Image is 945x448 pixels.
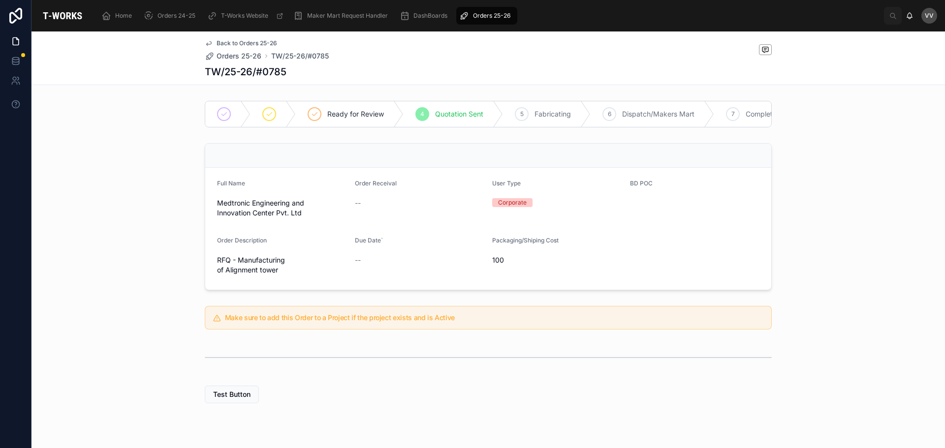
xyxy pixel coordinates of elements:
[608,110,611,118] span: 6
[622,109,694,119] span: Dispatch/Makers Mart
[271,51,329,61] a: TW/25-26/#0785
[217,237,267,244] span: Order Description
[420,110,424,118] span: 4
[435,109,483,119] span: Quotation Sent
[204,7,288,25] a: T-Works Website
[413,12,447,20] span: DashBoards
[205,65,286,79] h1: TW/25-26/#0785
[520,110,524,118] span: 5
[217,51,261,61] span: Orders 25-26
[355,237,383,244] span: Due Date`
[217,198,347,218] span: Medtronic Engineering and Innovation Center Pvt. Ltd
[217,255,347,275] span: RFQ - Manufacturing of Alignment tower
[205,386,259,403] button: Test Button
[473,12,510,20] span: Orders 25-26
[221,12,268,20] span: T-Works Website
[746,109,777,119] span: Complete
[225,314,763,321] h5: Make sure to add this Order to a Project if the project exists and is Active
[115,12,132,20] span: Home
[39,8,86,24] img: App logo
[205,39,277,47] a: Back to Orders 25-26
[213,389,251,399] span: Test Button
[94,5,884,27] div: scrollable content
[157,12,195,20] span: Orders 24-25
[355,255,361,265] span: --
[205,51,261,61] a: Orders 25-26
[492,255,622,265] span: 100
[492,237,559,244] span: Packaging/Shiping Cost
[630,179,653,187] span: BD POC
[925,12,934,20] span: VV
[492,179,521,187] span: User Type
[731,110,735,118] span: 7
[217,179,245,187] span: Full Name
[327,109,384,119] span: Ready for Review
[98,7,139,25] a: Home
[355,198,361,208] span: --
[355,179,397,187] span: Order Receival
[456,7,517,25] a: Orders 25-26
[290,7,395,25] a: Maker Mart Request Handler
[141,7,202,25] a: Orders 24-25
[498,198,527,207] div: Corporate
[535,109,571,119] span: Fabricating
[397,7,454,25] a: DashBoards
[307,12,388,20] span: Maker Mart Request Handler
[217,39,277,47] span: Back to Orders 25-26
